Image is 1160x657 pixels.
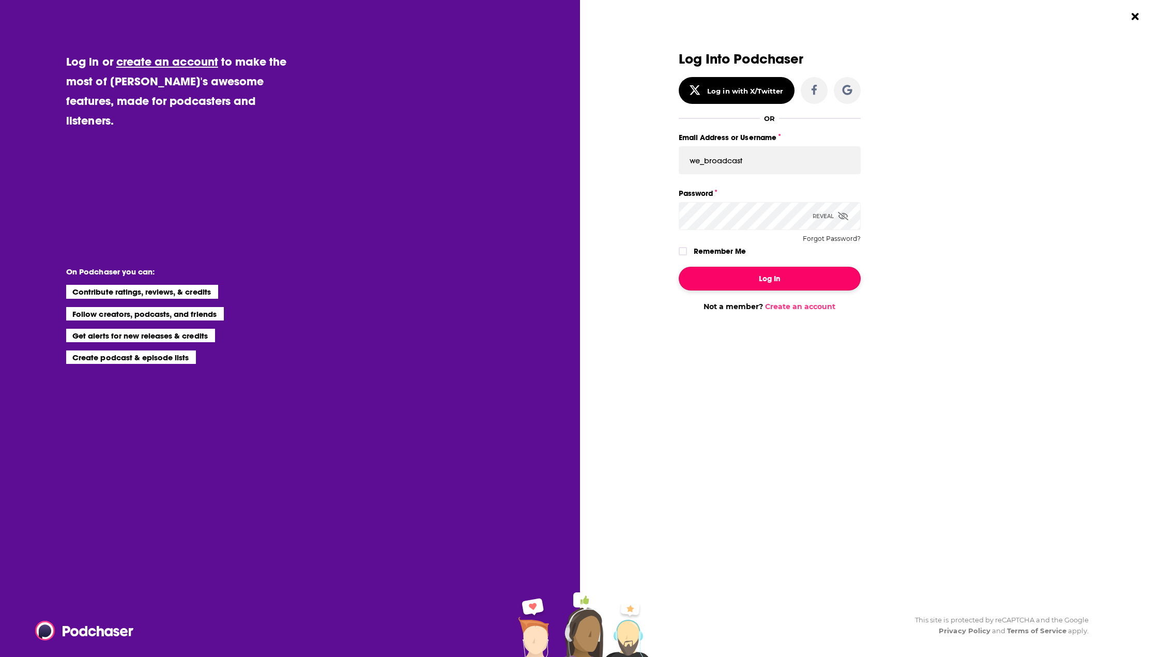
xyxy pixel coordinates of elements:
[66,329,215,342] li: Get alerts for new releases & credits
[679,187,861,200] label: Password
[1125,7,1145,26] button: Close Button
[679,131,861,144] label: Email Address or Username
[66,285,218,298] li: Contribute ratings, reviews, & credits
[765,302,835,311] a: Create an account
[35,621,126,640] a: Podchaser - Follow, Share and Rate Podcasts
[35,621,134,640] img: Podchaser - Follow, Share and Rate Podcasts
[1007,627,1066,635] a: Terms of Service
[907,615,1089,636] div: This site is protected by reCAPTCHA and the Google and apply.
[679,77,795,104] button: Log in with X/Twitter
[764,114,775,123] div: OR
[679,302,861,311] div: Not a member?
[707,87,783,95] div: Log in with X/Twitter
[679,267,861,291] button: Log In
[66,350,196,364] li: Create podcast & episode lists
[116,54,218,69] a: create an account
[66,307,224,320] li: Follow creators, podcasts, and friends
[679,146,861,174] input: Email Address or Username
[679,52,861,67] h3: Log Into Podchaser
[813,202,848,230] div: Reveal
[803,235,861,242] button: Forgot Password?
[939,627,990,635] a: Privacy Policy
[66,267,273,277] li: On Podchaser you can:
[694,245,746,258] label: Remember Me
